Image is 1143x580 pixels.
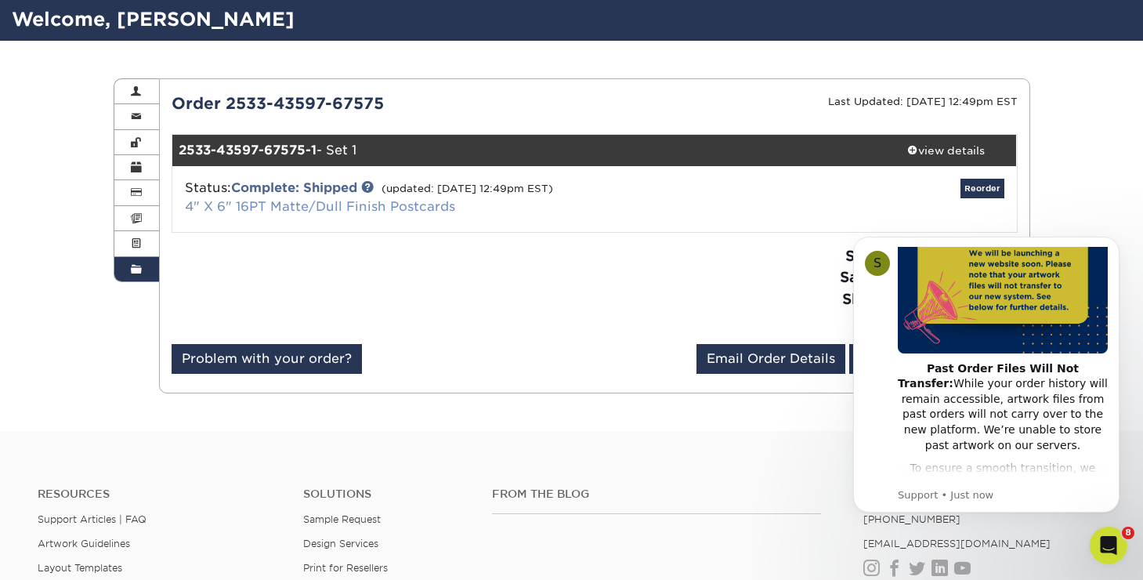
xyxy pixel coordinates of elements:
[179,143,316,158] strong: 2533-43597-67575-1
[172,344,362,374] a: Problem with your order?
[303,488,469,501] h4: Solutions
[303,513,381,525] a: Sample Request
[172,135,876,166] div: - Set 1
[828,96,1018,107] small: Last Updated: [DATE] 12:49pm EST
[876,135,1017,166] a: view details
[382,183,553,194] small: (updated: [DATE] 12:49pm EST)
[492,488,821,501] h4: From the Blog
[830,217,1143,572] iframe: Intercom notifications message
[231,180,357,195] a: Complete: Shipped
[696,344,845,374] a: Email Order Details
[303,562,388,574] a: Print for Resellers
[960,179,1004,198] a: Reorder
[1122,527,1134,539] span: 8
[876,143,1017,158] div: view details
[68,271,278,285] p: Message from Support, sent Just now
[1090,527,1127,564] iframe: Intercom live chat
[160,92,595,115] div: Order 2533-43597-67575
[303,538,378,549] a: Design Services
[173,179,735,216] div: Status:
[38,513,146,525] a: Support Articles | FAQ
[68,244,278,367] div: To ensure a smooth transition, we encourage you to log in to your account and download any files ...
[38,488,280,501] h4: Resources
[185,199,455,214] a: 4" X 6" 16PT Matte/Dull Finish Postcards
